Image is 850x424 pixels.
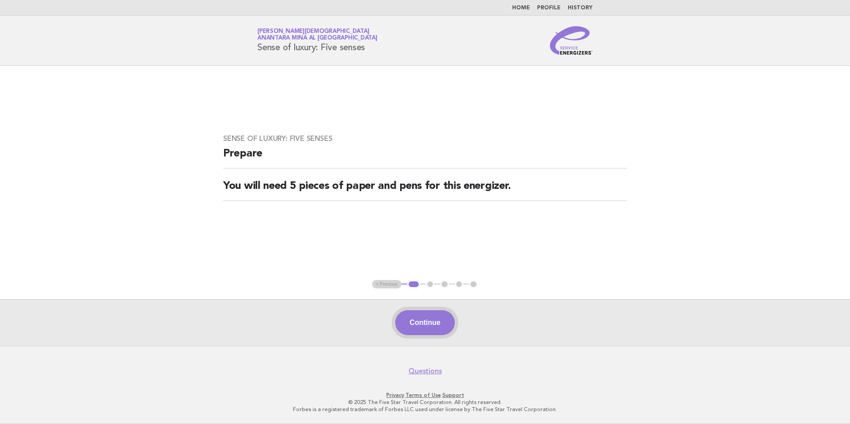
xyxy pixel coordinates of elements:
h2: You will need 5 pieces of paper and pens for this energizer. [223,179,627,201]
a: Profile [537,5,561,11]
a: Questions [409,367,442,376]
button: Continue [395,310,454,335]
p: © 2025 The Five Star Travel Corporation. All rights reserved. [153,399,697,406]
a: Privacy [386,392,404,398]
button: 1 [407,280,420,289]
img: Service Energizers [550,26,593,55]
a: Home [512,5,530,11]
p: Forbes is a registered trademark of Forbes LLC used under license by The Five Star Travel Corpora... [153,406,697,413]
a: Support [442,392,464,398]
a: Terms of Use [405,392,441,398]
h2: Prepare [223,147,627,168]
p: · · [153,392,697,399]
span: Anantara Mina al [GEOGRAPHIC_DATA] [257,36,377,41]
a: History [568,5,593,11]
h1: Sense of luxury: Five senses [257,29,377,52]
h3: Sense of luxury: Five senses [223,134,627,143]
a: [PERSON_NAME][DEMOGRAPHIC_DATA]Anantara Mina al [GEOGRAPHIC_DATA] [257,28,377,41]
